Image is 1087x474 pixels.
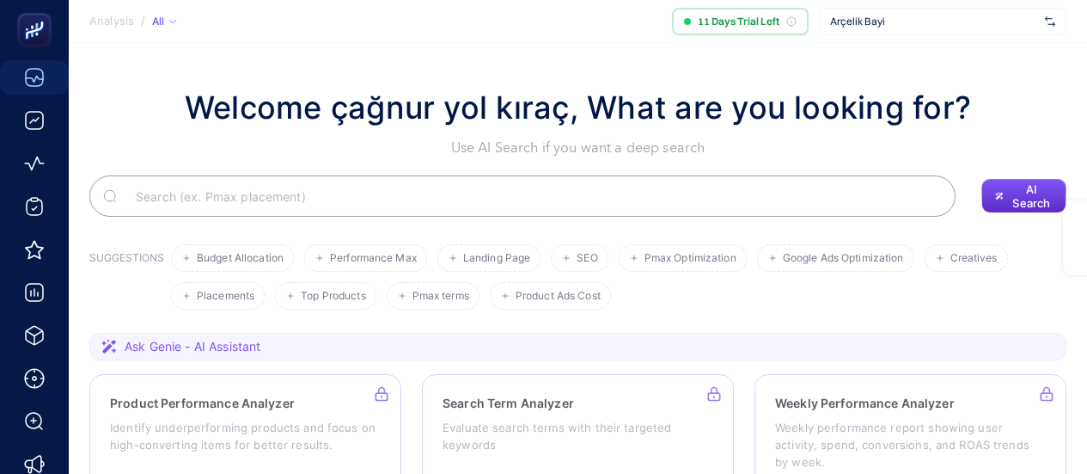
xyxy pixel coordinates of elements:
iframe: Intercom live chat [1029,416,1070,457]
span: AI Search [1011,182,1053,210]
p: Use AI Search if you want a deep search [185,138,971,158]
span: Performance Max [330,252,417,265]
span: Budget Allocation [197,252,284,265]
span: Product Ads Cost [516,290,601,303]
div: All [152,15,176,28]
span: Pmax Optimization [644,252,736,265]
span: Ask Genie - AI Assistant [125,338,260,355]
span: Top Products [301,290,365,303]
span: Placements [197,290,254,303]
h3: SUGGESTIONS [89,251,164,310]
h1: Welcome çağnur yol kıraç, What are you looking for? [185,84,971,131]
button: AI Search [981,179,1066,213]
span: Google Ads Optimization [783,252,904,265]
span: Pmax terms [412,290,469,303]
span: Analysis [89,15,134,28]
span: Creatives [950,252,998,265]
span: SEO [577,252,597,265]
span: Landing Page [463,252,530,265]
span: Arçelik Bayi [830,15,1038,28]
img: svg%3e [1045,13,1055,30]
span: 11 Days Trial Left [698,15,779,28]
input: Search [122,172,942,220]
span: / [141,14,145,28]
